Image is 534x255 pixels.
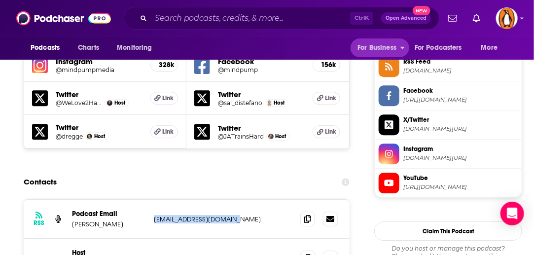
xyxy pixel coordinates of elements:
span: Host [274,100,285,106]
div: Open Intercom Messenger [500,202,524,225]
input: Search podcasts, credits, & more... [151,10,350,26]
h5: Twitter [218,123,305,133]
h2: Contacts [24,173,57,191]
h5: Facebook [218,57,305,66]
span: RSS Feed [403,57,518,66]
span: More [481,41,498,55]
span: Open Advanced [386,16,427,21]
a: @mindpumpmedia [56,66,142,73]
a: @JATrainsHard [218,133,264,140]
span: instagram.com/mindpumpmedia [403,154,518,162]
span: For Podcasters [415,41,462,55]
span: Host [114,100,125,106]
h5: Twitter [56,123,142,132]
button: open menu [351,38,409,57]
a: X/Twitter[DOMAIN_NAME][URL] [379,114,518,135]
button: Open AdvancedNew [381,12,431,24]
h3: RSS [34,219,44,227]
span: https://www.facebook.com/mindpump [403,96,518,104]
span: Podcasts [31,41,60,55]
button: open menu [24,38,72,57]
a: @dregge [56,133,83,140]
span: Link [163,128,174,136]
span: Host [276,133,286,140]
img: Podchaser - Follow, Share and Rate Podcasts [16,9,111,28]
span: Ctrl K [350,12,373,25]
span: YouTube [403,174,518,182]
span: New [413,6,430,15]
p: Podcast Email [72,210,146,218]
p: [PERSON_NAME] [72,220,146,228]
span: Link [325,94,336,102]
button: open menu [110,38,165,57]
a: YouTube[URL][DOMAIN_NAME] [379,173,518,193]
span: Host [94,133,105,140]
button: Show profile menu [496,7,518,29]
button: open menu [408,38,476,57]
a: Show notifications dropdown [469,10,484,27]
span: X/Twitter [403,115,518,124]
span: Logged in as penguin_portfolio [496,7,518,29]
img: Sal Di Stefano [267,100,272,106]
a: Link [150,92,178,105]
a: @mindpump [218,66,305,73]
h5: Instagram [56,57,142,66]
img: Doug Egge [87,134,92,139]
h5: Twitter [56,90,142,99]
a: Link [150,125,178,138]
span: Charts [78,41,99,55]
span: mindpump.libsyn.com [403,67,518,74]
span: Facebook [403,86,518,95]
span: Link [163,94,174,102]
img: User Profile [496,7,518,29]
button: open menu [474,38,510,57]
a: Show notifications dropdown [444,10,461,27]
h5: 328k [159,61,170,69]
span: Monitoring [117,41,152,55]
button: Claim This Podcast [374,221,522,241]
span: For Business [357,41,396,55]
a: @sal_distefano [218,99,262,107]
a: RSS Feed[DOMAIN_NAME] [379,56,518,77]
img: iconImage [32,57,48,73]
span: https://www.youtube.com/@MindPumpTV [403,183,518,191]
span: Do you host or manage this podcast? [374,245,522,253]
span: Instagram [403,145,518,153]
h5: Twitter [218,90,305,99]
a: Instagram[DOMAIN_NAME][URL] [379,144,518,164]
span: twitter.com/Mindpump [403,125,518,133]
a: Charts [71,38,105,57]
div: Search podcasts, credits, & more... [124,7,439,30]
img: Justin Andrews [268,134,274,139]
a: Facebook[URL][DOMAIN_NAME] [379,85,518,106]
h5: 156k [321,61,332,69]
a: Link [313,92,340,105]
p: [EMAIL_ADDRESS][DOMAIN_NAME] [154,215,285,223]
span: Link [325,128,336,136]
a: Link [313,125,340,138]
a: @WeLove2HateAdam [56,99,103,107]
img: Adam Schafer [107,100,112,106]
